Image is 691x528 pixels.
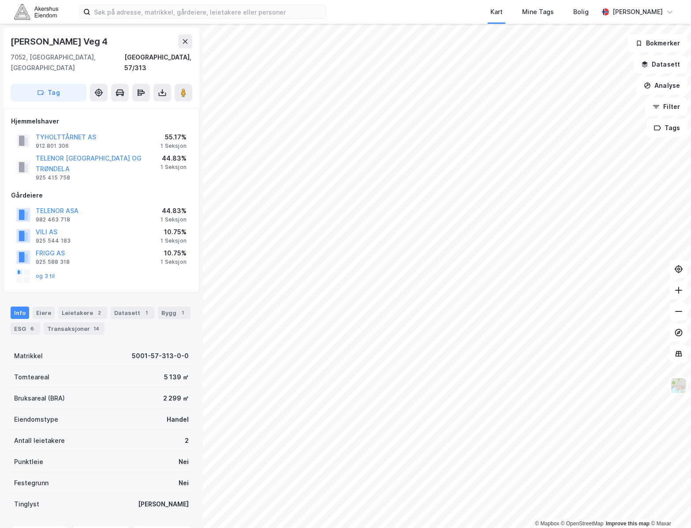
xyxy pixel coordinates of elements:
[36,216,70,223] div: 982 463 718
[11,322,40,335] div: ESG
[185,435,189,446] div: 2
[670,377,687,394] img: Z
[561,521,604,527] a: OpenStreetMap
[178,308,187,317] div: 1
[164,372,189,382] div: 5 139 ㎡
[36,174,70,181] div: 925 415 758
[161,132,187,142] div: 55.17%
[613,7,663,17] div: [PERSON_NAME]
[36,237,71,244] div: 925 544 183
[645,98,687,116] button: Filter
[58,307,107,319] div: Leietakere
[634,56,687,73] button: Datasett
[14,499,39,509] div: Tinglyst
[11,84,86,101] button: Tag
[11,34,109,49] div: [PERSON_NAME] Veg 4
[11,116,192,127] div: Hjemmelshaver
[14,372,49,382] div: Tomteareal
[522,7,554,17] div: Mine Tags
[11,52,124,73] div: 7052, [GEOGRAPHIC_DATA], [GEOGRAPHIC_DATA]
[167,414,189,425] div: Handel
[647,486,691,528] iframe: Chat Widget
[92,324,101,333] div: 14
[14,478,49,488] div: Festegrunn
[124,52,192,73] div: [GEOGRAPHIC_DATA], 57/313
[573,7,589,17] div: Bolig
[490,7,503,17] div: Kart
[161,237,187,244] div: 1 Seksjon
[132,351,189,361] div: 5001-57-313-0-0
[95,308,104,317] div: 2
[28,324,37,333] div: 6
[36,258,70,266] div: 925 588 318
[33,307,55,319] div: Eiere
[14,414,58,425] div: Eiendomstype
[11,190,192,201] div: Gårdeiere
[14,393,65,404] div: Bruksareal (BRA)
[14,351,43,361] div: Matrikkel
[11,307,29,319] div: Info
[161,216,187,223] div: 1 Seksjon
[179,478,189,488] div: Nei
[606,521,650,527] a: Improve this map
[161,142,187,150] div: 1 Seksjon
[646,119,687,137] button: Tags
[142,308,151,317] div: 1
[179,457,189,467] div: Nei
[44,322,105,335] div: Transaksjoner
[647,486,691,528] div: Kontrollprogram for chat
[628,34,687,52] button: Bokmerker
[535,521,559,527] a: Mapbox
[161,153,187,164] div: 44.83%
[14,435,65,446] div: Antall leietakere
[14,457,43,467] div: Punktleie
[138,499,189,509] div: [PERSON_NAME]
[161,206,187,216] div: 44.83%
[158,307,190,319] div: Bygg
[161,258,187,266] div: 1 Seksjon
[161,227,187,237] div: 10.75%
[163,393,189,404] div: 2 299 ㎡
[111,307,154,319] div: Datasett
[90,5,326,19] input: Søk på adresse, matrikkel, gårdeiere, leietakere eller personer
[36,142,69,150] div: 912 801 306
[636,77,687,94] button: Analyse
[161,248,187,258] div: 10.75%
[161,164,187,171] div: 1 Seksjon
[14,4,58,19] img: akershus-eiendom-logo.9091f326c980b4bce74ccdd9f866810c.svg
